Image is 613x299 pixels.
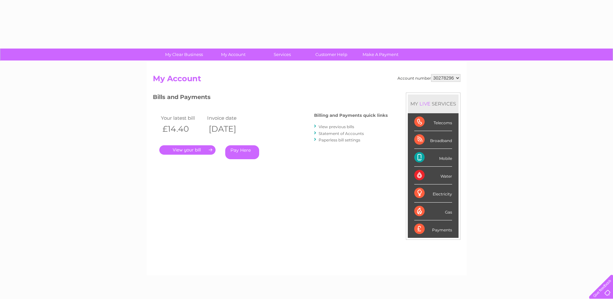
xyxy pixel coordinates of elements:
[414,220,452,238] div: Payments
[408,94,459,113] div: MY SERVICES
[157,49,211,61] a: My Clear Business
[414,203,452,220] div: Gas
[256,49,309,61] a: Services
[414,131,452,149] div: Broadband
[206,114,252,122] td: Invoice date
[354,49,407,61] a: Make A Payment
[225,145,259,159] a: Pay Here
[319,138,360,142] a: Paperless bill settings
[159,145,216,155] a: .
[418,101,432,107] div: LIVE
[314,113,388,118] h4: Billing and Payments quick links
[206,49,260,61] a: My Account
[414,113,452,131] div: Telecoms
[319,131,364,136] a: Statement of Accounts
[159,122,206,136] th: £14.40
[414,184,452,202] div: Electricity
[206,122,252,136] th: [DATE]
[153,93,388,104] h3: Bills and Payments
[153,74,460,86] h2: My Account
[319,124,354,129] a: View previous bills
[305,49,358,61] a: Customer Help
[159,114,206,122] td: Your latest bill
[414,149,452,167] div: Mobile
[414,167,452,184] div: Water
[397,74,460,82] div: Account number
